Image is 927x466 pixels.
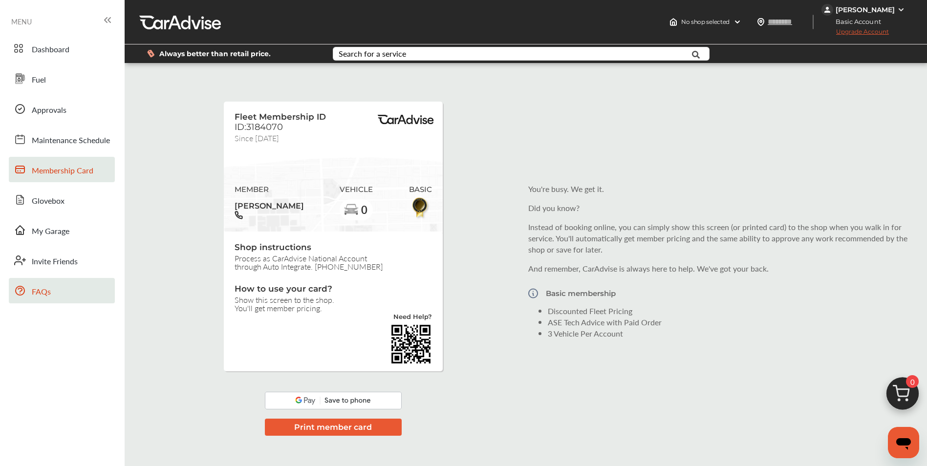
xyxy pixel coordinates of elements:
span: Membership Card [32,165,93,177]
span: How to use your card? [235,284,432,296]
div: Search for a service [339,50,406,58]
span: 0 [361,204,367,216]
span: Shop instructions [235,242,432,254]
img: WGsFRI8htEPBVLJbROoPRyZpYNWhNONpIPPETTm6eUC0GeLEiAAAAAElFTkSuQmCC [897,6,905,14]
span: Fleet Membership ID [235,112,326,122]
a: Print member card [265,421,402,432]
span: MEMBER [235,185,304,194]
a: Approvals [9,96,115,122]
span: BASIC [409,185,432,194]
span: Approvals [32,104,66,117]
a: Invite Friends [9,248,115,273]
p: Instead of booking online, you can simply show this screen (or printed card) to the shop when you... [528,221,908,255]
a: Glovebox [9,187,115,212]
span: Invite Friends [32,255,78,268]
a: FAQs [9,278,115,303]
a: Membership Card [9,157,115,182]
span: MENU [11,18,32,25]
span: Process as CarAdvise National Account through Auto Integrate. [PHONE_NUMBER] [235,254,432,271]
img: phone-black.37208b07.svg [235,211,243,219]
span: Glovebox [32,195,65,208]
img: googlePay.a08318fe.svg [265,392,402,409]
span: [PERSON_NAME] [235,198,304,212]
span: No shop selected [681,18,730,26]
span: VEHICLE [340,185,373,194]
span: Show this screen to the shop. [235,296,432,304]
span: Since [DATE] [235,132,279,141]
img: BasicPremiumLogo.8d547ee0.svg [376,115,435,125]
span: You'll get member pricing. [235,304,432,312]
button: Print member card [265,419,402,436]
span: Fuel [32,74,46,86]
img: header-home-logo.8d720a4f.svg [669,18,677,26]
a: Maintenance Schedule [9,127,115,152]
a: My Garage [9,217,115,243]
img: dollor_label_vector.a70140d1.svg [147,49,154,58]
span: FAQs [32,286,51,298]
img: header-down-arrow.9dd2ce7d.svg [733,18,741,26]
li: 3 Vehicle Per Account [548,328,908,339]
div: [PERSON_NAME] [836,5,895,14]
span: 0 [906,375,919,388]
img: jVpblrzwTbfkPYzPPzSLxeg0AAAAASUVORK5CYII= [821,4,833,16]
img: Vector.a173687b.svg [528,282,538,305]
a: Dashboard [9,36,115,61]
span: Always better than retail price. [159,50,271,57]
span: My Garage [32,225,69,238]
span: Upgrade Account [821,28,889,40]
p: You're busy. We get it. [528,183,908,194]
p: Did you know? [528,202,908,213]
img: cart_icon.3d0951e8.svg [879,373,926,420]
p: Basic membership [546,289,616,297]
img: location_vector.a44bc228.svg [757,18,765,26]
a: Need Help? [393,314,432,323]
li: Discounted Fleet Pricing [548,305,908,317]
img: BasicBadge.31956f0b.svg [410,196,431,219]
p: And remember, CarAdvise is always here to help. We've got your back. [528,263,908,274]
img: header-divider.bc55588e.svg [813,15,814,29]
span: Dashboard [32,43,69,56]
li: ASE Tech Advice with Paid Order [548,317,908,328]
img: car-basic.192fe7b4.svg [344,202,359,218]
a: Fuel [9,66,115,91]
span: ID:3184070 [235,122,283,132]
iframe: Button to launch messaging window [888,427,919,458]
span: Basic Account [822,17,888,27]
img: validBarcode.04db607d403785ac2641.png [390,323,431,365]
span: Maintenance Schedule [32,134,110,147]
